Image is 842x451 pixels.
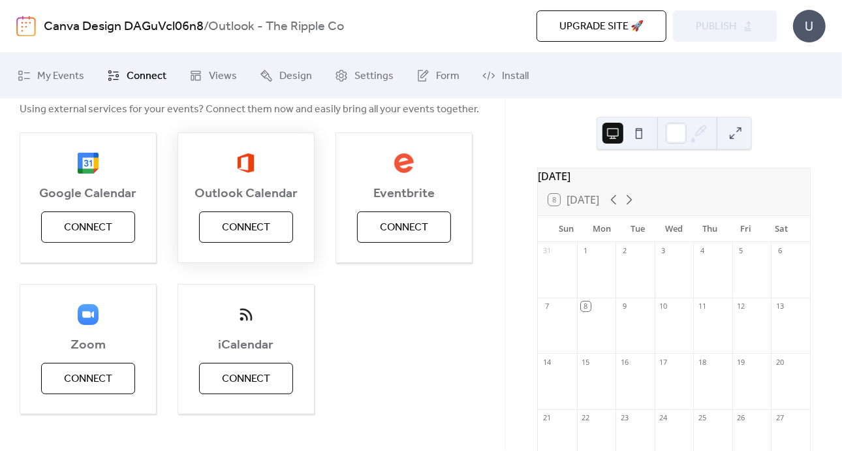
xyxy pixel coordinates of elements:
div: 26 [736,413,746,423]
div: 8 [581,302,591,311]
div: 3 [659,246,668,256]
button: Upgrade site 🚀 [537,10,666,42]
div: Tue [620,216,656,242]
div: 6 [775,246,785,256]
a: Canva Design DAGuVcl06n8 [44,14,204,39]
img: logo [16,16,36,37]
span: Install [502,69,529,84]
div: 17 [659,357,668,367]
div: 10 [659,302,668,311]
img: ical [236,304,257,325]
a: Connect [97,58,176,93]
span: Zoom [20,337,156,353]
div: 12 [736,302,746,311]
div: Mon [584,216,620,242]
div: 1 [581,246,591,256]
span: Connect [127,69,166,84]
div: 7 [542,302,552,311]
div: 21 [542,413,552,423]
div: 24 [659,413,668,423]
div: 20 [775,357,785,367]
div: 5 [736,246,746,256]
div: 2 [619,246,629,256]
div: 9 [619,302,629,311]
a: Form [407,58,469,93]
div: 16 [619,357,629,367]
a: Design [250,58,322,93]
span: Form [436,69,460,84]
span: Connect [64,371,112,387]
span: My Events [37,69,84,84]
div: 31 [542,246,552,256]
a: Install [473,58,538,93]
button: Connect [41,363,135,394]
img: eventbrite [394,153,414,174]
img: outlook [237,153,255,174]
button: Connect [199,363,293,394]
button: Connect [41,211,135,243]
div: 14 [542,357,552,367]
div: U [793,10,826,42]
span: iCalendar [178,337,314,353]
div: 11 [697,302,707,311]
span: Connect [64,220,112,236]
button: Connect [357,211,451,243]
span: Google Calendar [20,186,156,202]
div: Sat [764,216,800,242]
span: Connect [222,220,270,236]
div: 22 [581,413,591,423]
div: Sun [548,216,584,242]
div: Wed [656,216,692,242]
b: Outlook - The Ripple Co [208,14,344,39]
span: Upgrade site 🚀 [559,19,644,35]
img: zoom [78,304,99,325]
div: 23 [619,413,629,423]
span: Design [279,69,312,84]
div: 4 [697,246,707,256]
div: 19 [736,357,746,367]
div: 25 [697,413,707,423]
span: Connect [222,371,270,387]
a: My Events [8,58,94,93]
div: 13 [775,302,785,311]
span: Eventbrite [336,186,472,202]
span: Outlook Calendar [178,186,314,202]
span: Settings [354,69,394,84]
div: 27 [775,413,785,423]
a: Views [179,58,247,93]
a: Settings [325,58,403,93]
img: google [78,153,99,174]
b: / [204,14,208,39]
div: Thu [692,216,728,242]
div: 18 [697,357,707,367]
span: Views [209,69,237,84]
div: Fri [728,216,764,242]
span: Using external services for your events? Connect them now and easily bring all your events together. [20,102,479,117]
div: 15 [581,357,591,367]
div: [DATE] [538,168,810,184]
button: Connect [199,211,293,243]
span: Connect [380,220,428,236]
